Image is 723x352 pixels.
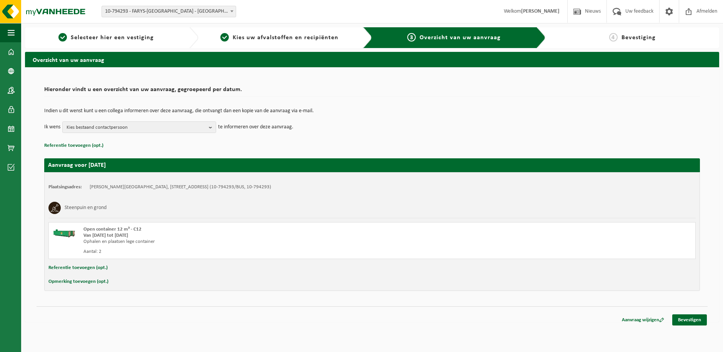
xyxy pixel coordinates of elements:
[48,263,108,273] button: Referentie toevoegen (opt.)
[71,35,154,41] span: Selecteer hier een vestiging
[220,33,229,42] span: 2
[29,33,183,42] a: 1Selecteer hier een vestiging
[67,122,206,133] span: Kies bestaand contactpersoon
[609,33,618,42] span: 4
[58,33,67,42] span: 1
[44,141,103,151] button: Referentie toevoegen (opt.)
[102,6,236,17] span: 10-794293 - FARYS-ASSE - ASSE
[65,202,107,214] h3: Steenpuin en grond
[83,227,142,232] span: Open container 12 m³ - C12
[48,162,106,168] strong: Aanvraag voor [DATE]
[672,314,707,325] a: Bevestigen
[420,35,501,41] span: Overzicht van uw aanvraag
[44,86,700,97] h2: Hieronder vindt u een overzicht van uw aanvraag, gegroepeerd per datum.
[521,8,560,14] strong: [PERSON_NAME]
[83,233,128,238] strong: Van [DATE] tot [DATE]
[621,35,656,41] span: Bevestiging
[233,35,338,41] span: Kies uw afvalstoffen en recipiënten
[218,121,293,133] p: te informeren over deze aanvraag.
[44,108,700,114] p: Indien u dit wenst kunt u een collega informeren over deze aanvraag, die ontvangt dan een kopie v...
[407,33,416,42] span: 3
[25,52,719,67] h2: Overzicht van uw aanvraag
[48,277,108,287] button: Opmerking toevoegen (opt.)
[102,6,236,17] span: 10-794293 - FARYS-ASSE - ASSE
[202,33,357,42] a: 2Kies uw afvalstoffen en recipiënten
[83,239,403,245] div: Ophalen en plaatsen lege container
[44,121,60,133] p: Ik wens
[616,314,670,325] a: Aanvraag wijzigen
[62,121,216,133] button: Kies bestaand contactpersoon
[83,249,403,255] div: Aantal: 2
[53,226,76,238] img: HK-XC-12-GN-00.png
[48,184,82,189] strong: Plaatsingsadres:
[90,184,271,190] td: [PERSON_NAME][GEOGRAPHIC_DATA], [STREET_ADDRESS] (10-794293/BUS, 10-794293)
